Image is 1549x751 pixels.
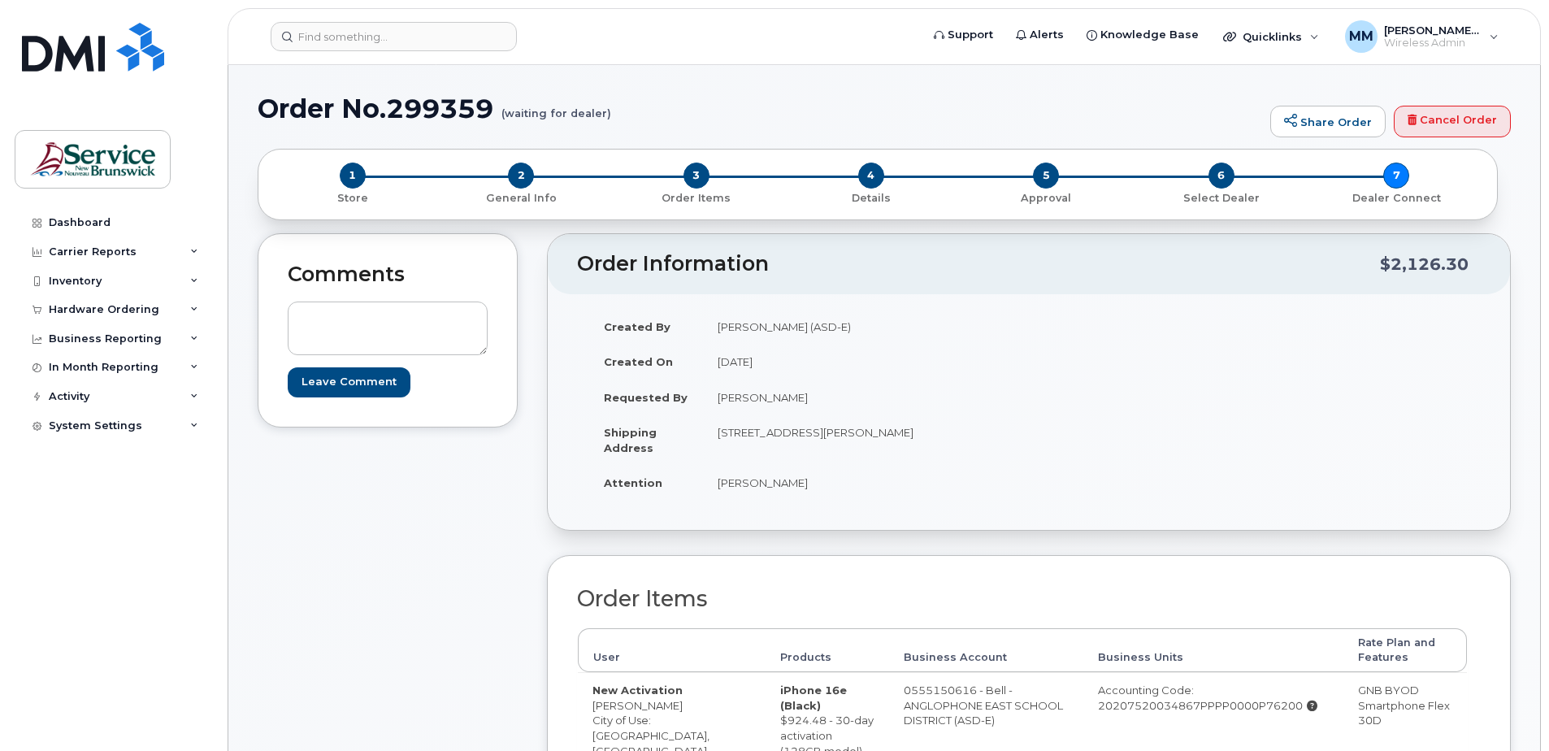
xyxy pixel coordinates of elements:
strong: Created On [604,355,673,368]
span: 6 [1208,163,1234,189]
a: 1 Store [271,189,433,206]
td: [PERSON_NAME] [703,465,1017,501]
th: Products [766,628,889,673]
p: Select Dealer [1140,191,1302,206]
a: Cancel Order [1394,106,1511,138]
p: Details [790,191,952,206]
td: [PERSON_NAME] [703,380,1017,415]
h1: Order No.299359 [258,94,1262,123]
div: $2,126.30 [1380,249,1469,280]
span: 3 [683,163,709,189]
a: 4 Details [783,189,958,206]
td: [DATE] [703,344,1017,380]
td: [PERSON_NAME] (ASD-E) [703,309,1017,345]
span: 4 [858,163,884,189]
a: 5 Approval [959,189,1134,206]
h2: Order Items [577,587,1468,611]
h2: Order Information [577,253,1380,276]
th: Rate Plan and Features [1343,628,1467,673]
th: Business Units [1083,628,1344,673]
small: (waiting for dealer) [501,94,611,119]
span: 1 [340,163,366,189]
p: Store [278,191,427,206]
p: General Info [440,191,601,206]
strong: Attention [604,476,662,489]
th: Business Account [889,628,1083,673]
input: Leave Comment [288,367,410,397]
a: 6 Select Dealer [1134,189,1308,206]
strong: New Activation [592,684,683,697]
p: Order Items [615,191,777,206]
td: [STREET_ADDRESS][PERSON_NAME] [703,415,1017,465]
strong: Created By [604,320,670,333]
span: 2 [508,163,534,189]
h2: Comments [288,263,488,286]
a: Share Order [1270,106,1386,138]
th: User [578,628,766,673]
p: Approval [965,191,1127,206]
a: 2 General Info [433,189,608,206]
span: 5 [1033,163,1059,189]
strong: Requested By [604,391,688,404]
div: Accounting Code: 20207520034867PPPP0000P76200 [1098,683,1330,713]
strong: Shipping Address [604,426,657,454]
a: 3 Order Items [609,189,783,206]
strong: iPhone 16e (Black) [780,684,847,712]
